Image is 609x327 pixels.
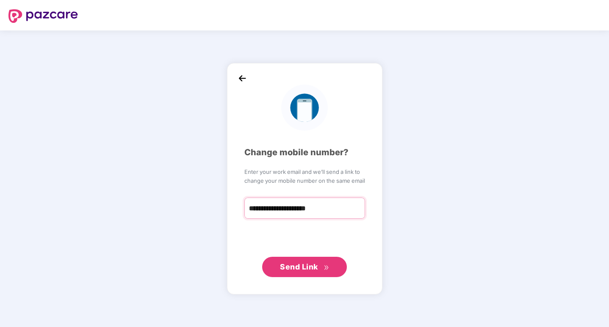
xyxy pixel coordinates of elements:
span: Send Link [280,262,318,271]
span: double-right [324,265,329,270]
div: Change mobile number? [244,146,365,159]
button: Send Linkdouble-right [262,257,347,277]
img: logo [8,9,78,23]
img: back_icon [236,72,249,85]
span: change your mobile number on the same email [244,176,365,185]
span: Enter your work email and we’ll send a link to [244,168,365,176]
img: logo [281,85,327,131]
